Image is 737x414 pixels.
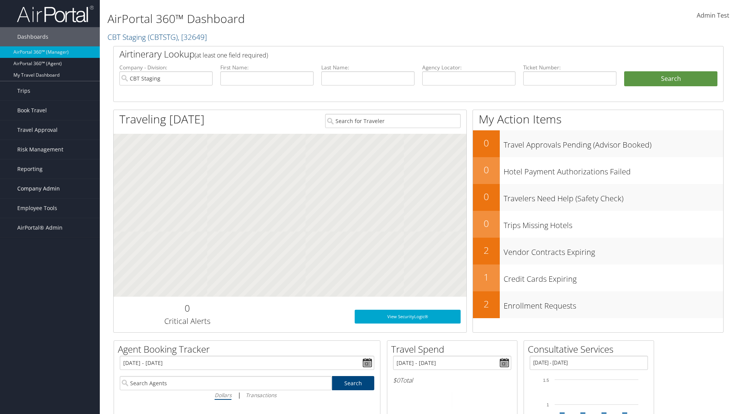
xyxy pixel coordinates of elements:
[17,27,48,46] span: Dashboards
[504,189,723,204] h3: Travelers Need Help (Safety Check)
[17,101,47,120] span: Book Travel
[178,32,207,42] span: , [ 32649 ]
[17,140,63,159] span: Risk Management
[473,211,723,238] a: 0Trips Missing Hotels
[332,376,375,390] a: Search
[624,71,717,87] button: Search
[504,243,723,258] h3: Vendor Contracts Expiring
[697,11,729,20] span: Admin Test
[391,343,517,356] h2: Travel Spend
[120,376,332,390] input: Search Agents
[215,391,231,399] i: Dollars
[17,199,57,218] span: Employee Tools
[148,32,178,42] span: ( CBTSTG )
[473,163,500,176] h2: 0
[119,302,255,315] h2: 0
[246,391,276,399] i: Transactions
[120,390,374,400] div: |
[473,157,723,184] a: 0Hotel Payment Authorizations Failed
[473,291,723,318] a: 2Enrollment Requests
[473,217,500,230] h2: 0
[17,159,43,179] span: Reporting
[17,81,30,100] span: Trips
[473,271,500,284] h2: 1
[473,244,500,257] h2: 2
[119,48,667,61] h2: Airtinerary Lookup
[528,343,654,356] h2: Consultative Services
[17,218,63,237] span: AirPortal® Admin
[393,376,511,384] h6: Total
[422,64,516,71] label: Agency Locator:
[118,343,380,356] h2: Agent Booking Tracker
[504,216,723,231] h3: Trips Missing Hotels
[523,64,616,71] label: Ticket Number:
[119,111,205,127] h1: Traveling [DATE]
[355,310,461,324] a: View SecurityLogic®
[17,5,94,23] img: airportal-logo.png
[473,238,723,264] a: 2Vendor Contracts Expiring
[504,270,723,284] h3: Credit Cards Expiring
[17,179,60,198] span: Company Admin
[543,378,549,383] tspan: 1.5
[473,111,723,127] h1: My Action Items
[504,297,723,311] h3: Enrollment Requests
[107,11,522,27] h1: AirPortal 360™ Dashboard
[697,4,729,28] a: Admin Test
[504,163,723,177] h3: Hotel Payment Authorizations Failed
[220,64,314,71] label: First Name:
[473,184,723,211] a: 0Travelers Need Help (Safety Check)
[107,32,207,42] a: CBT Staging
[321,64,415,71] label: Last Name:
[473,190,500,203] h2: 0
[195,51,268,59] span: (at least one field required)
[473,297,500,310] h2: 2
[473,264,723,291] a: 1Credit Cards Expiring
[473,130,723,157] a: 0Travel Approvals Pending (Advisor Booked)
[473,136,500,149] h2: 0
[17,120,58,140] span: Travel Approval
[325,114,461,128] input: Search for Traveler
[119,316,255,327] h3: Critical Alerts
[547,402,549,407] tspan: 1
[119,64,213,71] label: Company - Division:
[504,136,723,150] h3: Travel Approvals Pending (Advisor Booked)
[393,376,400,384] span: $0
